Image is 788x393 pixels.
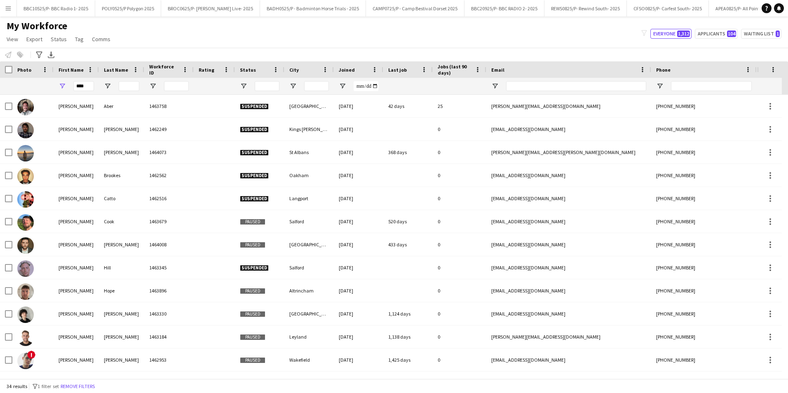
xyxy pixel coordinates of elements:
[144,187,194,210] div: 1462516
[334,256,383,279] div: [DATE]
[289,82,297,90] button: Open Filter Menu
[433,325,486,348] div: 0
[383,349,433,371] div: 1,425 days
[284,187,334,210] div: Langport
[47,34,70,44] a: Status
[260,0,366,16] button: BADH0525/P - Badminton Horse Trials - 2025
[75,35,84,43] span: Tag
[383,141,433,164] div: 368 days
[144,325,194,348] div: 1463184
[72,34,87,44] a: Tag
[339,67,355,73] span: Joined
[695,29,738,39] button: Applicants104
[59,67,84,73] span: First Name
[284,233,334,256] div: [GEOGRAPHIC_DATA]
[491,67,504,73] span: Email
[491,82,499,90] button: Open Filter Menu
[240,334,265,340] span: Paused
[54,187,99,210] div: [PERSON_NAME]
[433,187,486,210] div: 0
[17,237,34,254] img: Alex Hewitson
[486,187,651,210] div: [EMAIL_ADDRESS][DOMAIN_NAME]
[334,279,383,302] div: [DATE]
[99,256,144,279] div: Hill
[27,351,35,359] span: !
[433,210,486,233] div: 0
[144,164,194,187] div: 1462562
[17,99,34,115] img: Alex Aber
[99,325,144,348] div: [PERSON_NAME]
[149,82,157,90] button: Open Filter Menu
[240,173,269,179] span: Suspended
[240,357,265,363] span: Paused
[17,168,34,185] img: Alex Brookes
[651,325,757,348] div: [PHONE_NUMBER]
[741,29,781,39] button: Waiting list1
[486,118,651,140] div: [EMAIL_ADDRESS][DOMAIN_NAME]
[383,302,433,325] div: 1,124 days
[486,349,651,371] div: [EMAIL_ADDRESS][DOMAIN_NAME]
[26,35,42,43] span: Export
[144,349,194,371] div: 1462953
[506,81,646,91] input: Email Filter Input
[284,279,334,302] div: Altrincham
[651,164,757,187] div: [PHONE_NUMBER]
[383,95,433,117] div: 42 days
[486,210,651,233] div: [EMAIL_ADDRESS][DOMAIN_NAME]
[54,325,99,348] div: [PERSON_NAME]
[334,210,383,233] div: [DATE]
[284,141,334,164] div: St Albans
[651,187,757,210] div: [PHONE_NUMBER]
[99,349,144,371] div: [PERSON_NAME]
[54,256,99,279] div: [PERSON_NAME]
[776,30,780,37] span: 1
[433,95,486,117] div: 25
[284,325,334,348] div: Leyland
[651,302,757,325] div: [PHONE_NUMBER]
[17,283,34,300] img: Alex Hope
[284,164,334,187] div: Oakham
[34,50,44,60] app-action-btn: Advanced filters
[651,349,757,371] div: [PHONE_NUMBER]
[17,122,34,138] img: Alex Barber
[144,141,194,164] div: 1464073
[334,187,383,210] div: [DATE]
[334,302,383,325] div: [DATE]
[54,349,99,371] div: [PERSON_NAME]
[144,279,194,302] div: 1463896
[383,233,433,256] div: 433 days
[240,242,265,248] span: Paused
[144,95,194,117] div: 1463758
[544,0,627,16] button: REWS0825/P- Rewind South- 2025
[149,63,179,76] span: Workforce ID
[366,0,464,16] button: CAMP0725/P - Camp Bestival Dorset 2025
[240,219,265,225] span: Paused
[54,118,99,140] div: [PERSON_NAME]
[104,67,128,73] span: Last Name
[144,210,194,233] div: 1463679
[433,302,486,325] div: 0
[54,279,99,302] div: [PERSON_NAME]
[17,260,34,277] img: Alex Hill
[486,141,651,164] div: [PERSON_NAME][EMAIL_ADDRESS][PERSON_NAME][DOMAIN_NAME]
[284,118,334,140] div: Kings [PERSON_NAME]
[284,95,334,117] div: [GEOGRAPHIC_DATA]
[99,210,144,233] div: Cook
[334,349,383,371] div: [DATE]
[334,118,383,140] div: [DATE]
[59,382,96,391] button: Remove filters
[656,67,671,73] span: Phone
[23,34,46,44] a: Export
[99,141,144,164] div: [PERSON_NAME]
[7,20,67,32] span: My Workforce
[54,141,99,164] div: [PERSON_NAME]
[651,233,757,256] div: [PHONE_NUMBER]
[433,141,486,164] div: 0
[17,330,34,346] img: Alex Reed
[104,82,111,90] button: Open Filter Menu
[240,82,247,90] button: Open Filter Menu
[284,210,334,233] div: Salford
[7,35,18,43] span: View
[656,82,664,90] button: Open Filter Menu
[304,81,329,91] input: City Filter Input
